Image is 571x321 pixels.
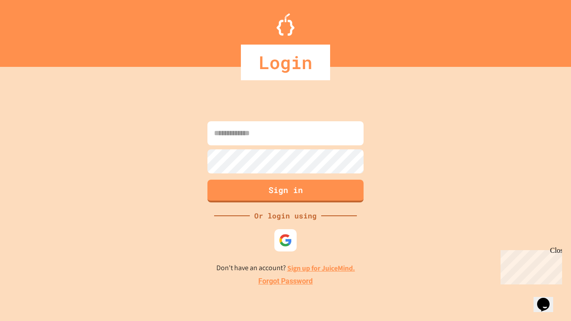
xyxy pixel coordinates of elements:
img: Logo.svg [277,13,294,36]
div: Chat with us now!Close [4,4,62,57]
div: Or login using [250,210,321,221]
div: Login [241,45,330,80]
button: Sign in [207,180,364,202]
iframe: chat widget [534,285,562,312]
a: Sign up for JuiceMind. [287,263,355,273]
iframe: chat widget [497,247,562,284]
img: google-icon.svg [279,234,292,247]
a: Forgot Password [258,276,313,287]
p: Don't have an account? [216,263,355,274]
